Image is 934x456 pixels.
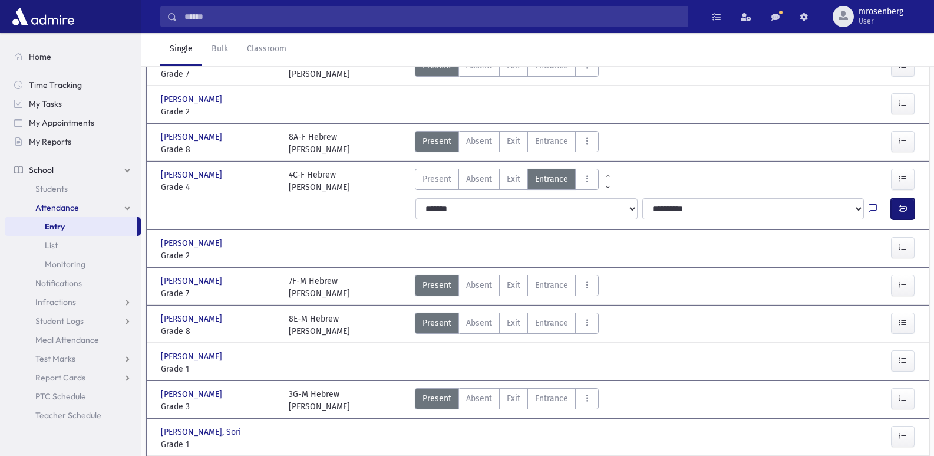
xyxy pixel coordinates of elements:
[466,135,492,147] span: Absent
[45,221,65,232] span: Entry
[507,135,520,147] span: Exit
[161,93,225,106] span: [PERSON_NAME]
[5,179,141,198] a: Students
[5,94,141,113] a: My Tasks
[161,275,225,287] span: [PERSON_NAME]
[5,76,141,94] a: Time Tracking
[161,181,277,193] span: Grade 4
[35,410,101,421] span: Teacher Schedule
[237,33,296,66] a: Classroom
[5,293,141,311] a: Infractions
[29,51,51,62] span: Home
[160,33,202,66] a: Single
[423,279,451,291] span: Present
[161,313,225,325] span: [PERSON_NAME]
[161,237,225,250] span: [PERSON_NAME]
[5,236,141,255] a: List
[29,136,71,147] span: My Reports
[177,6,688,27] input: Search
[466,392,492,405] span: Absent
[507,317,520,329] span: Exit
[415,169,599,193] div: AttTypes
[289,169,350,193] div: 4C-F Hebrew [PERSON_NAME]
[5,311,141,330] a: Student Logs
[5,217,137,236] a: Entry
[35,278,82,288] span: Notifications
[35,297,76,307] span: Infractions
[5,274,141,293] a: Notifications
[423,173,451,185] span: Present
[466,279,492,291] span: Absent
[466,317,492,329] span: Absent
[507,173,520,185] span: Exit
[29,80,82,90] span: Time Tracking
[35,353,75,364] span: Test Marks
[415,55,599,80] div: AttTypes
[161,426,243,438] span: [PERSON_NAME], Sori
[161,350,225,363] span: [PERSON_NAME]
[161,287,277,300] span: Grade 7
[535,279,568,291] span: Entrance
[29,165,54,175] span: School
[415,275,599,300] div: AttTypes
[35,202,79,213] span: Attendance
[161,438,277,451] span: Grade 1
[415,131,599,156] div: AttTypes
[423,392,451,405] span: Present
[5,406,141,425] a: Teacher Schedule
[859,7,903,17] span: mrosenberg
[5,387,141,406] a: PTC Schedule
[161,143,277,156] span: Grade 8
[35,372,85,383] span: Report Cards
[35,334,99,345] span: Meal Attendance
[161,169,225,181] span: [PERSON_NAME]
[5,113,141,132] a: My Appointments
[535,135,568,147] span: Entrance
[161,250,277,262] span: Grade 2
[289,388,350,413] div: 3G-M Hebrew [PERSON_NAME]
[45,240,58,251] span: List
[535,392,568,405] span: Entrance
[35,316,84,326] span: Student Logs
[45,259,85,270] span: Monitoring
[5,255,141,274] a: Monitoring
[535,173,568,185] span: Entrance
[5,330,141,349] a: Meal Attendance
[507,279,520,291] span: Exit
[859,17,903,26] span: User
[507,392,520,405] span: Exit
[5,47,141,66] a: Home
[5,160,141,179] a: School
[35,391,86,402] span: PTC Schedule
[161,68,277,80] span: Grade 7
[161,325,277,337] span: Grade 8
[161,401,277,413] span: Grade 3
[5,198,141,217] a: Attendance
[415,313,599,337] div: AttTypes
[415,388,599,413] div: AttTypes
[535,317,568,329] span: Entrance
[423,317,451,329] span: Present
[5,349,141,368] a: Test Marks
[9,5,77,28] img: AdmirePro
[161,363,277,375] span: Grade 1
[29,117,94,128] span: My Appointments
[466,173,492,185] span: Absent
[289,275,350,300] div: 7F-M Hebrew [PERSON_NAME]
[5,368,141,387] a: Report Cards
[289,55,350,80] div: 7J-F Hebrew [PERSON_NAME]
[423,135,451,147] span: Present
[161,388,225,401] span: [PERSON_NAME]
[202,33,237,66] a: Bulk
[161,131,225,143] span: [PERSON_NAME]
[161,106,277,118] span: Grade 2
[289,131,350,156] div: 8A-F Hebrew [PERSON_NAME]
[289,313,350,337] div: 8E-M Hebrew [PERSON_NAME]
[35,183,68,194] span: Students
[5,132,141,151] a: My Reports
[29,99,62,109] span: My Tasks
